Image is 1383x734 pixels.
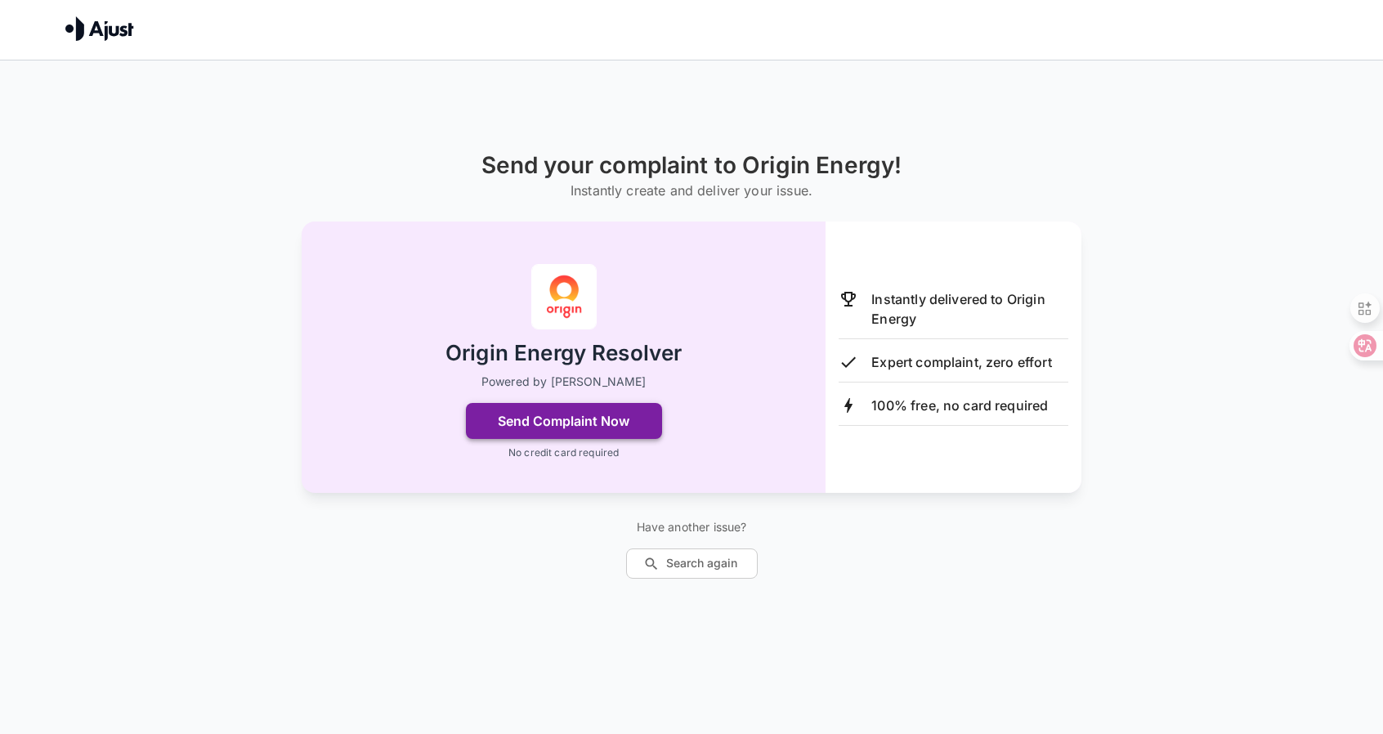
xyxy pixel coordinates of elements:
[65,16,134,41] img: Ajust
[626,548,758,579] button: Search again
[531,264,597,329] img: Origin Energy
[481,152,902,179] h1: Send your complaint to Origin Energy!
[445,339,682,368] h2: Origin Energy Resolver
[466,403,662,439] button: Send Complaint Now
[481,179,902,202] h6: Instantly create and deliver your issue.
[626,519,758,535] p: Have another issue?
[871,352,1051,372] p: Expert complaint, zero effort
[508,445,619,460] p: No credit card required
[871,396,1048,415] p: 100% free, no card required
[481,374,647,390] p: Powered by [PERSON_NAME]
[871,289,1068,329] p: Instantly delivered to Origin Energy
